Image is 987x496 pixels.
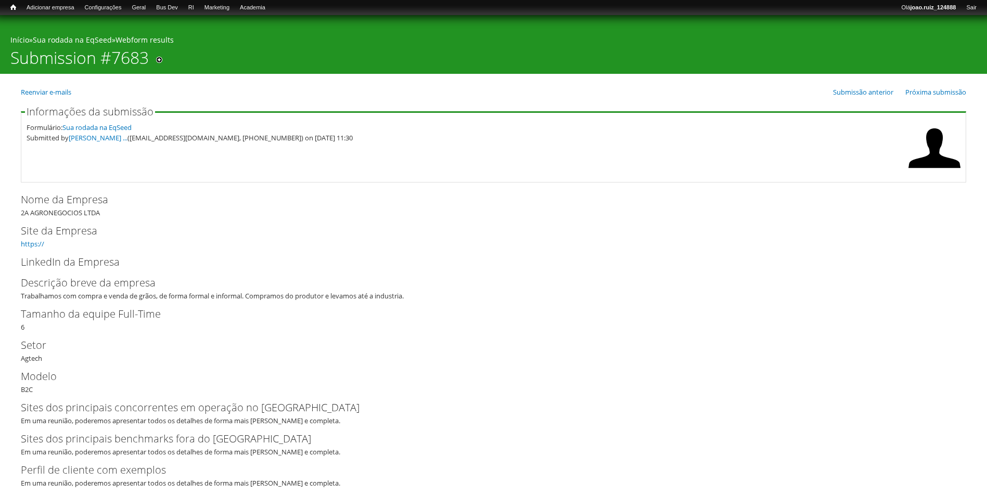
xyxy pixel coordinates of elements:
span: Início [10,4,16,11]
label: Setor [21,337,949,353]
a: Submissão anterior [833,87,893,97]
strong: joao.ruiz_124888 [911,4,956,10]
a: Sua rodada na EqSeed [33,35,112,45]
label: Tamanho da equipe Full-Time [21,306,949,322]
a: RI [183,3,199,13]
label: Modelo [21,369,949,384]
label: Nome da Empresa [21,192,949,207]
a: Configurações [80,3,127,13]
label: Sites dos principais concorrentes em operação no [GEOGRAPHIC_DATA] [21,400,949,415]
a: Adicionar empresa [21,3,80,13]
label: Sites dos principais benchmarks fora do [GEOGRAPHIC_DATA] [21,431,949,447]
div: B2C [21,369,966,395]
label: Perfil de cliente com exemplos [21,462,949,478]
a: Marketing [199,3,235,13]
img: Foto de keyla gabriely aragao alves [908,122,960,174]
div: Em uma reunião, poderemos apresentar todos os detalhes de forma mais [PERSON_NAME] e completa. [21,447,959,457]
div: Em uma reunião, poderemos apresentar todos os detalhes de forma mais [PERSON_NAME] e completa. [21,415,959,426]
label: Descrição breve da empresa [21,275,949,291]
label: LinkedIn da Empresa [21,254,949,270]
a: Webform results [116,35,174,45]
a: Ver perfil do usuário. [908,167,960,176]
a: Início [5,3,21,12]
a: Reenviar e-mails [21,87,71,97]
div: Submitted by ([EMAIL_ADDRESS][DOMAIN_NAME], [PHONE_NUMBER]) on [DATE] 11:30 [27,133,903,143]
div: 6 [21,306,966,332]
a: https:// [21,239,44,249]
div: Agtech [21,337,966,363]
a: Sair [961,3,982,13]
a: Próxima submissão [905,87,966,97]
a: Sua rodada na EqSeed [62,123,132,132]
h1: Submission #7683 [10,48,149,74]
div: » » [10,35,977,48]
div: Em uma reunião, poderemos apresentar todos os detalhes de forma mais [PERSON_NAME] e completa. [21,478,959,488]
div: 2A AGRONEGOCIOS LTDA [21,192,966,218]
a: [PERSON_NAME] ... [69,133,127,142]
div: Trabalhamos com compra e venda de grãos, de forma formal e informal. Compramos do produtor e leva... [21,291,959,301]
a: Geral [126,3,151,13]
div: Formulário: [27,122,903,133]
a: Olájoao.ruiz_124888 [896,3,961,13]
legend: Informações da submissão [25,107,155,117]
a: Academia [235,3,271,13]
a: Bus Dev [151,3,183,13]
a: Início [10,35,29,45]
label: Site da Empresa [21,223,949,239]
